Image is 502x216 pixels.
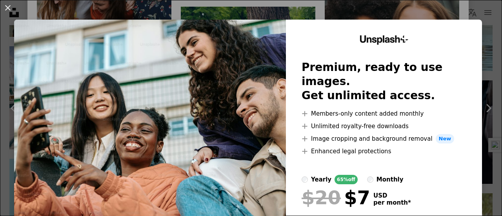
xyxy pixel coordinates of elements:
[311,175,331,184] div: yearly
[302,187,370,208] div: $7
[376,175,404,184] div: monthly
[367,176,373,183] input: monthly
[302,122,466,131] li: Unlimited royalty-free downloads
[302,109,466,118] li: Members-only content added monthly
[373,199,411,206] span: per month *
[373,192,411,199] span: USD
[302,187,341,208] span: $20
[335,175,358,184] div: 65% off
[302,60,466,103] h2: Premium, ready to use images. Get unlimited access.
[302,147,466,156] li: Enhanced legal protections
[436,134,455,143] span: New
[302,176,308,183] input: yearly65%off
[302,134,466,143] li: Image cropping and background removal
